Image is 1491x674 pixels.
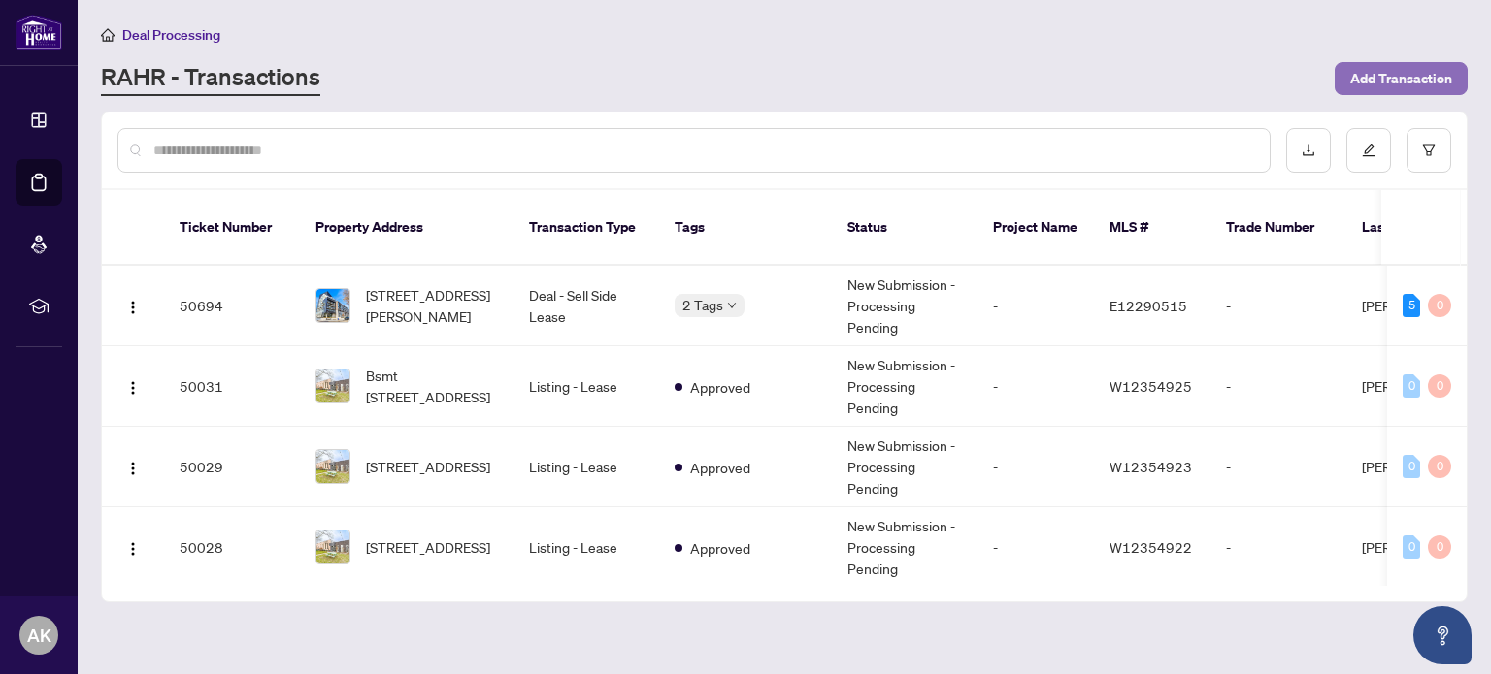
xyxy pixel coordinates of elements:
[366,456,490,477] span: [STREET_ADDRESS]
[117,451,149,482] button: Logo
[1428,294,1451,317] div: 0
[659,190,832,266] th: Tags
[164,346,300,427] td: 50031
[1210,427,1346,507] td: -
[1346,128,1391,173] button: edit
[164,266,300,346] td: 50694
[1210,507,1346,588] td: -
[122,26,220,44] span: Deal Processing
[316,289,349,322] img: thumbnail-img
[977,507,1094,588] td: -
[682,294,723,316] span: 2 Tags
[1407,128,1451,173] button: filter
[1428,374,1451,398] div: 0
[125,300,141,315] img: Logo
[832,427,977,507] td: New Submission - Processing Pending
[1422,144,1436,157] span: filter
[1362,144,1375,157] span: edit
[1428,535,1451,559] div: 0
[1210,190,1346,266] th: Trade Number
[27,622,51,649] span: AK
[1403,455,1420,478] div: 0
[1110,458,1192,475] span: W12354923
[117,531,149,562] button: Logo
[1094,190,1210,266] th: MLS #
[101,61,320,96] a: RAHR - Transactions
[1403,294,1420,317] div: 5
[832,266,977,346] td: New Submission - Processing Pending
[832,346,977,427] td: New Submission - Processing Pending
[125,541,141,557] img: Logo
[1210,346,1346,427] td: -
[366,284,498,327] span: [STREET_ADDRESS][PERSON_NAME]
[690,537,750,559] span: Approved
[366,536,490,558] span: [STREET_ADDRESS]
[514,346,659,427] td: Listing - Lease
[1110,297,1187,314] span: E12290515
[690,376,750,398] span: Approved
[1110,377,1192,395] span: W12354925
[316,369,349,402] img: thumbnail-img
[514,507,659,588] td: Listing - Lease
[977,266,1094,346] td: -
[1403,535,1420,559] div: 0
[1110,538,1192,556] span: W12354922
[1302,144,1315,157] span: download
[117,370,149,401] button: Logo
[514,427,659,507] td: Listing - Lease
[316,450,349,483] img: thumbnail-img
[1335,62,1468,95] button: Add Transaction
[366,365,498,407] span: Bsmt [STREET_ADDRESS]
[1350,63,1452,94] span: Add Transaction
[1286,128,1331,173] button: download
[977,190,1094,266] th: Project Name
[727,301,737,310] span: down
[690,457,750,478] span: Approved
[514,266,659,346] td: Deal - Sell Side Lease
[832,507,977,588] td: New Submission - Processing Pending
[117,290,149,321] button: Logo
[164,427,300,507] td: 50029
[1413,606,1472,664] button: Open asap
[977,346,1094,427] td: -
[514,190,659,266] th: Transaction Type
[164,507,300,588] td: 50028
[300,190,514,266] th: Property Address
[125,380,141,396] img: Logo
[1210,266,1346,346] td: -
[16,15,62,50] img: logo
[1428,455,1451,478] div: 0
[316,530,349,563] img: thumbnail-img
[164,190,300,266] th: Ticket Number
[1403,374,1420,398] div: 0
[832,190,977,266] th: Status
[125,461,141,476] img: Logo
[977,427,1094,507] td: -
[101,28,115,42] span: home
